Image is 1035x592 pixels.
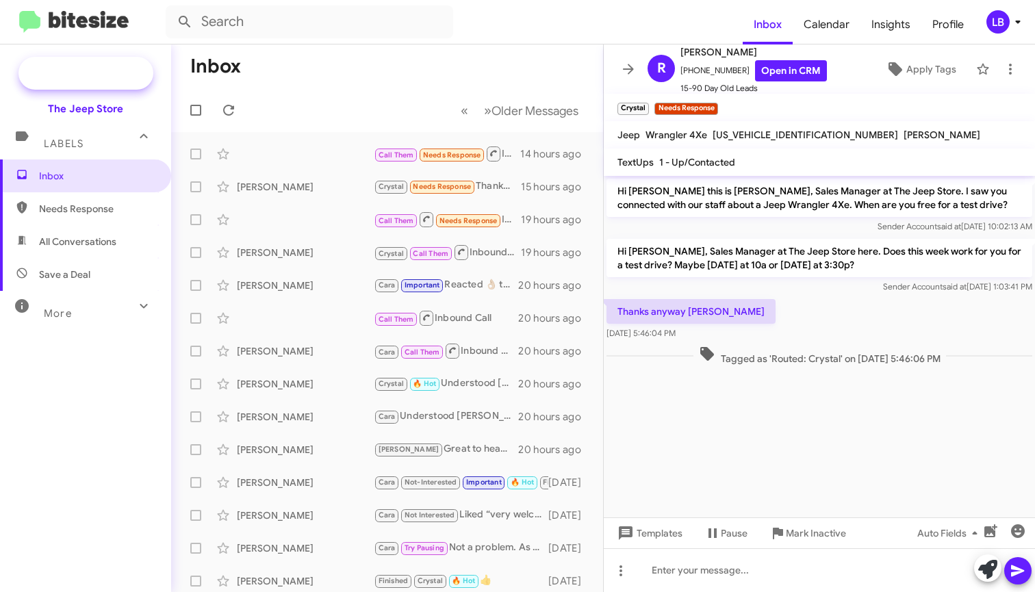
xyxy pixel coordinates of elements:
a: Special Campaign [18,57,153,90]
div: [PERSON_NAME] [237,476,374,489]
small: Crystal [617,103,649,115]
span: Important [405,281,440,289]
span: [US_VEHICLE_IDENTIFICATION_NUMBER] [713,129,898,141]
span: [PHONE_NUMBER] [680,60,827,81]
div: [PERSON_NAME] [237,410,374,424]
nav: Page navigation example [453,96,587,125]
div: [PERSON_NAME] [237,180,374,194]
button: Next [476,96,587,125]
div: The Jeep Store [48,102,123,116]
span: [PERSON_NAME] [680,44,827,60]
div: [DATE] [548,574,592,588]
span: Save a Deal [39,268,90,281]
div: 20 hours ago [518,311,592,325]
span: 1 - Up/Contacted [659,156,735,168]
button: Pause [693,521,758,545]
span: Inbox [39,169,155,183]
span: All Conversations [39,235,116,248]
span: 🔥 Hot [511,478,534,487]
div: LB [986,10,1010,34]
span: Needs Response [423,151,481,159]
div: Inbound Call [374,244,521,261]
div: Great to hear [PERSON_NAME] thank you for the update and if you need anything in the future pleas... [374,441,518,457]
div: [PERSON_NAME] [237,574,374,588]
span: Pause [721,521,747,545]
button: LB [975,10,1020,34]
div: [PERSON_NAME] [237,541,374,555]
div: Thanks anyway [PERSON_NAME] [374,179,521,194]
span: Mark Inactive [786,521,846,545]
span: More [44,307,72,320]
span: » [484,102,491,119]
button: Apply Tags [871,57,969,81]
div: Understood [PERSON_NAME] thank you for the update. Will talk again soon [374,376,518,391]
div: [PERSON_NAME] [237,509,374,522]
span: 15-90 Day Old Leads [680,81,827,95]
div: Liked “very welcome. good luck in the search!” [374,507,548,523]
span: Sender Account [DATE] 10:02:13 AM [878,221,1032,231]
span: said at [943,281,967,292]
span: « [461,102,468,119]
span: 🔥 Hot [452,576,475,585]
span: Cara [379,543,396,552]
p: Hi [PERSON_NAME], Sales Manager at The Jeep Store here. Does this week work for you for a test dr... [606,239,1032,277]
a: Profile [921,5,975,44]
span: Tagged as 'Routed: Crystal' on [DATE] 5:46:06 PM [693,346,946,365]
div: Inbound Call [374,211,521,228]
div: Inbound Call [374,309,518,326]
span: Needs Response [39,202,155,216]
div: 20 hours ago [518,377,592,391]
div: Inbound Call [374,145,520,162]
span: said at [937,221,961,231]
div: [PERSON_NAME] [237,443,374,456]
span: Cara [379,348,396,357]
span: [PERSON_NAME] [379,445,439,454]
div: 20 hours ago [518,443,592,456]
span: [DATE] 5:46:04 PM [606,328,676,338]
span: Try Pausing [405,543,444,552]
span: Templates [615,521,682,545]
p: Thanks anyway [PERSON_NAME] [606,299,776,324]
span: Cara [379,281,396,289]
span: Crystal [379,249,404,258]
div: 👍 [374,573,548,589]
span: [PERSON_NAME] [904,129,980,141]
div: Inbound Call [374,342,518,359]
span: Finished [379,576,409,585]
span: Crystal [379,182,404,191]
span: Crystal [379,379,404,388]
button: Mark Inactive [758,521,857,545]
a: Insights [860,5,921,44]
span: Call Them [405,348,440,357]
div: [PERSON_NAME] [237,246,374,259]
span: Important [466,478,502,487]
span: Call Them [379,315,414,324]
div: Not a problem. As soon as you become available please feel free to contact me here and we will se... [374,540,548,556]
div: 20 hours ago [518,344,592,358]
div: Reacted 👌🏼 to “appreciate that feedback. while not perfect we try. good luck with the vehicle and... [374,277,518,293]
div: 19 hours ago [521,246,592,259]
div: 19 hours ago [521,213,592,227]
a: Calendar [793,5,860,44]
span: Cara [379,412,396,421]
div: 20 hours ago [518,410,592,424]
span: Call Them [379,151,414,159]
div: [PERSON_NAME] [237,377,374,391]
span: Wrangler 4Xe [646,129,707,141]
div: [DATE] [548,476,592,489]
span: Apply Tags [906,57,956,81]
span: Cara [379,478,396,487]
div: [PERSON_NAME] [237,279,374,292]
span: Labels [44,138,84,150]
span: Auto Fields [917,521,983,545]
span: Special Campaign [60,66,142,80]
small: Needs Response [654,103,717,115]
span: Cara [379,511,396,519]
span: Crystal [418,576,443,585]
span: Sender Account [DATE] 1:03:41 PM [883,281,1032,292]
div: Understood [PERSON_NAME] thank you for the update and when ready please do not hesitate to reach ... [374,409,518,424]
a: Open in CRM [755,60,827,81]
